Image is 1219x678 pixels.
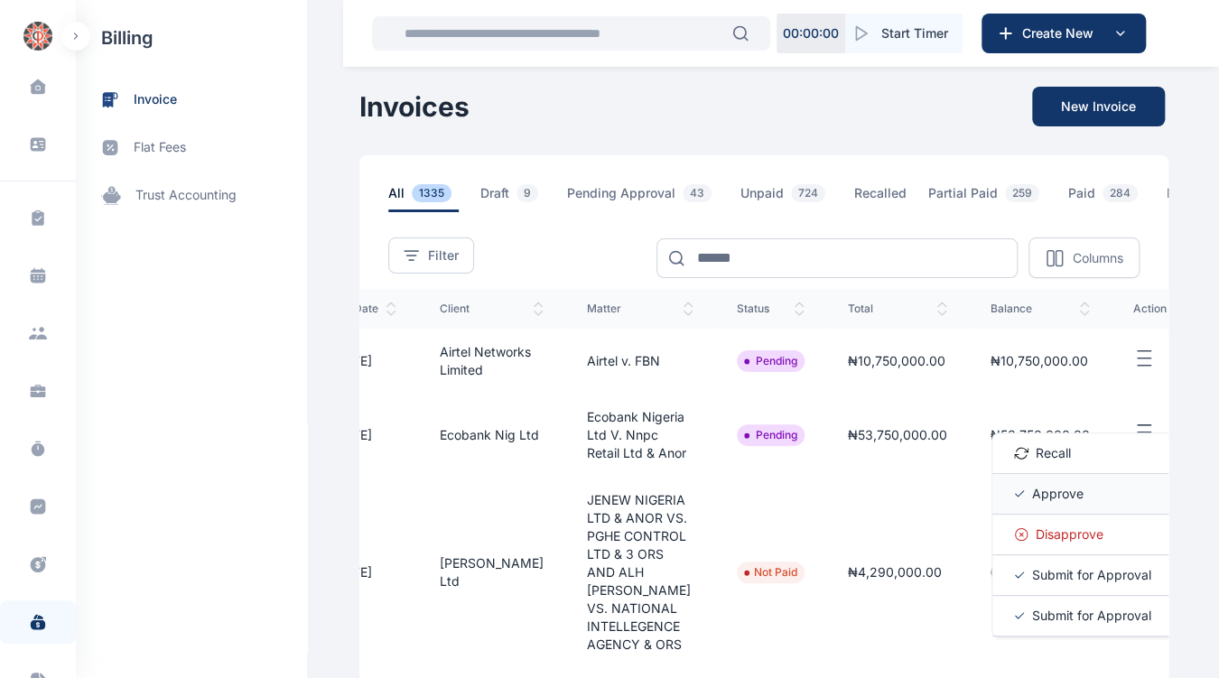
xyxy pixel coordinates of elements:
[359,90,470,123] h1: Invoices
[854,184,928,212] a: Recalled
[928,184,1047,212] span: Partial Paid
[1133,302,1185,316] span: action
[744,428,797,442] li: Pending
[1133,422,1185,444] button: RecallApproveDisapproveSubmit for ApprovalSubmit for Approval
[134,138,186,157] span: flat fees
[1036,525,1103,543] span: Disapprove
[1028,237,1140,278] button: Columns
[854,184,907,212] span: Recalled
[1036,444,1071,462] span: Recall
[683,184,712,202] span: 43
[565,477,715,668] td: JENEW NIGERIA LTD & ANOR VS. PGHE CONTROL LTD & 3 ORS AND ALH [PERSON_NAME] VS. NATIONAL INTELLEG...
[744,565,797,580] li: Not Paid
[740,184,854,212] a: Unpaid724
[1032,485,1084,503] span: Approve
[516,184,538,202] span: 9
[740,184,833,212] span: Unpaid
[388,237,474,274] button: Filter
[388,184,480,212] a: All1335
[928,184,1068,212] a: Partial Paid259
[991,564,1084,580] span: ₦4,290,000.00
[567,184,740,212] a: Pending Approval43
[783,24,839,42] p: 00 : 00 : 00
[991,353,1088,368] span: ₦10,750,000.00
[845,14,963,53] button: Start Timer
[418,477,565,668] td: [PERSON_NAME] Ltd
[1068,184,1167,212] a: Paid284
[565,329,715,394] td: Airtel v. FBN
[991,427,1090,442] span: ₦53,750,000.00
[565,394,715,477] td: Ecobank Nigeria Ltd V. Nnpc Retail Ltd & Anor
[791,184,825,202] span: 724
[480,184,567,212] a: Draft9
[1068,184,1145,212] span: Paid
[848,302,947,316] span: total
[848,353,945,368] span: ₦10,750,000.00
[76,76,307,124] a: invoice
[1032,87,1165,126] button: New Invoice
[744,354,797,368] li: Pending
[567,184,719,212] span: Pending Approval
[309,329,418,394] td: [DATE]
[134,90,177,109] span: invoice
[418,329,565,394] td: Airtel Networks Limited
[881,24,948,42] span: Start Timer
[388,184,459,212] span: All
[135,186,237,205] span: trust accounting
[330,302,396,316] span: Due Date
[991,302,1090,316] span: balance
[982,14,1146,53] button: Create New
[1032,607,1151,625] span: Submit for Approval
[76,124,307,172] a: flat fees
[1072,249,1122,267] p: Columns
[587,302,693,316] span: Matter
[1032,566,1151,584] span: Submit for Approval
[428,246,459,265] span: Filter
[309,394,418,477] td: [DATE]
[440,302,544,316] span: client
[412,184,451,202] span: 1335
[1005,184,1039,202] span: 259
[848,427,947,442] span: ₦53,750,000.00
[309,477,418,668] td: [DATE]
[418,394,565,477] td: Ecobank Nig Ltd
[1015,24,1109,42] span: Create New
[1103,184,1138,202] span: 284
[737,302,805,316] span: status
[480,184,545,212] span: Draft
[76,172,307,219] a: trust accounting
[848,564,942,580] span: ₦4,290,000.00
